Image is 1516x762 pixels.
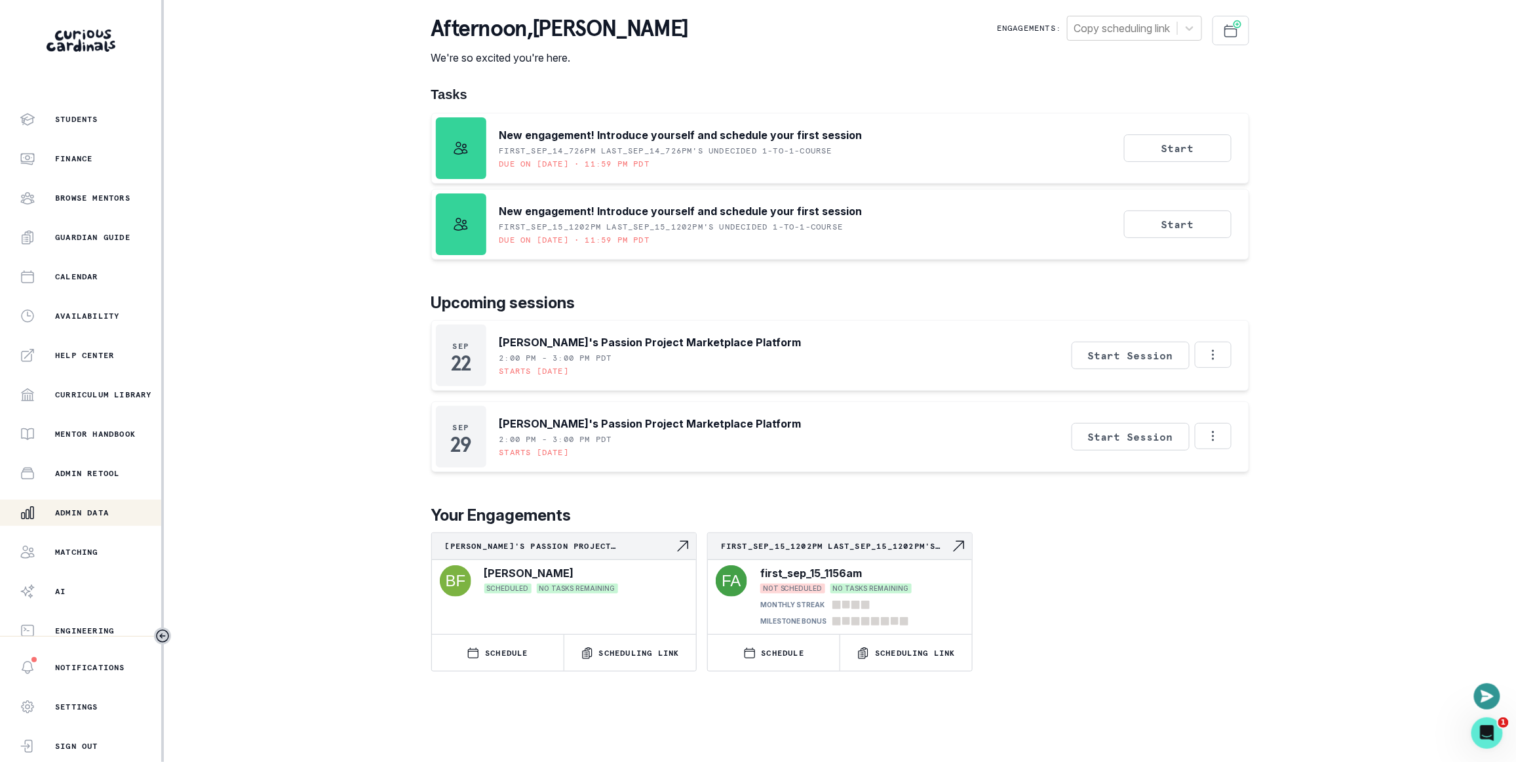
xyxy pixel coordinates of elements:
[564,635,696,671] button: Scheduling Link
[1498,717,1509,728] span: 1
[499,127,863,143] p: New engagement! Introduce yourself and schedule your first session
[840,635,972,671] button: Scheduling Link
[951,538,967,554] svg: Navigate to engagement page
[875,648,956,658] p: Scheduling Link
[1072,423,1190,451] button: Start Session
[453,341,469,351] p: Sep
[1124,211,1232,238] button: Start
[55,626,114,636] p: Engineering
[154,628,171,645] button: Toggle sidebar
[55,662,125,673] p: Notifications
[499,146,832,156] p: First_Sep_14_726pm Last_Sep_14_726pm's Undecided 1-to-1-course
[675,538,691,554] svg: Navigate to engagement page
[55,390,152,400] p: Curriculum Library
[599,648,680,658] p: Scheduling Link
[484,584,532,593] span: SCHEDULED
[708,635,840,671] button: SCHEDULE
[1072,342,1190,369] button: Start Session
[431,504,1249,527] p: Your Engagements
[760,565,863,581] p: first_sep_15_1156am
[1471,717,1503,749] iframe: Intercom live chat
[1213,16,1249,45] button: Schedule Sessions
[484,565,574,581] p: [PERSON_NAME]
[440,565,471,597] img: svg
[1195,423,1232,449] button: Options
[431,16,689,42] p: afternoon , [PERSON_NAME]
[55,232,130,243] p: Guardian Guide
[1124,134,1232,162] button: Start
[760,616,827,626] p: MILESTONE BONUS
[499,159,650,169] p: Due on [DATE] • 11:59 PM PDT
[499,222,844,232] p: first_sep_15_1202pm last_sep_15_1202pm's Undecided 1-to-1-course
[55,586,66,597] p: AI
[432,635,564,671] button: SCHEDULE
[485,648,528,658] p: SCHEDULE
[55,468,119,479] p: Admin Retool
[537,584,618,593] span: NO TASKS REMAINING
[1074,20,1171,36] div: Copy scheduling link
[55,741,98,752] p: Sign Out
[55,702,98,712] p: Settings
[47,30,115,52] img: Curious Cardinals Logo
[55,311,119,321] p: Availability
[1195,342,1232,368] button: Options
[55,350,114,361] p: Help Center
[499,366,570,376] p: Starts [DATE]
[431,50,689,66] p: We're so excited you're here.
[432,533,696,599] a: [PERSON_NAME]'s Passion Project Marketplace PlatformNavigate to engagement page[PERSON_NAME]SCHED...
[760,584,825,593] span: NOT SCHEDULED
[499,434,612,445] p: 2:00 PM - 3:00 PM PDT
[55,271,98,282] p: Calendar
[451,357,470,370] p: 22
[55,193,130,203] p: Browse Mentors
[445,541,675,551] p: [PERSON_NAME]'s Passion Project Marketplace Platform
[716,565,747,597] img: svg
[499,353,612,363] p: 2:00 PM - 3:00 PM PDT
[499,447,570,458] p: Starts [DATE]
[708,533,972,629] a: first_sep_15_1202pm last_sep_15_1202pm's Undecided 1-to-1-courseNavigate to engagement pagefirst_...
[450,438,471,451] p: 29
[55,114,98,125] p: Students
[55,153,92,164] p: Finance
[760,600,825,610] p: MONTHLY STREAK
[1474,683,1500,710] button: Open or close messaging widget
[499,334,802,350] p: [PERSON_NAME]'s Passion Project Marketplace Platform
[721,541,951,551] p: first_sep_15_1202pm last_sep_15_1202pm's Undecided 1-to-1-course
[997,23,1061,33] p: Engagements:
[55,547,98,557] p: Matching
[431,87,1249,102] h1: Tasks
[830,584,912,593] span: NO TASKS REMAINING
[499,203,863,219] p: New engagement! Introduce yourself and schedule your first session
[55,429,136,439] p: Mentor Handbook
[499,235,650,245] p: Due on [DATE] • 11:59 PM PDT
[431,291,1249,315] p: Upcoming sessions
[762,648,805,658] p: SCHEDULE
[499,416,802,431] p: [PERSON_NAME]'s Passion Project Marketplace Platform
[55,508,109,518] p: Admin Data
[453,422,469,433] p: Sep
